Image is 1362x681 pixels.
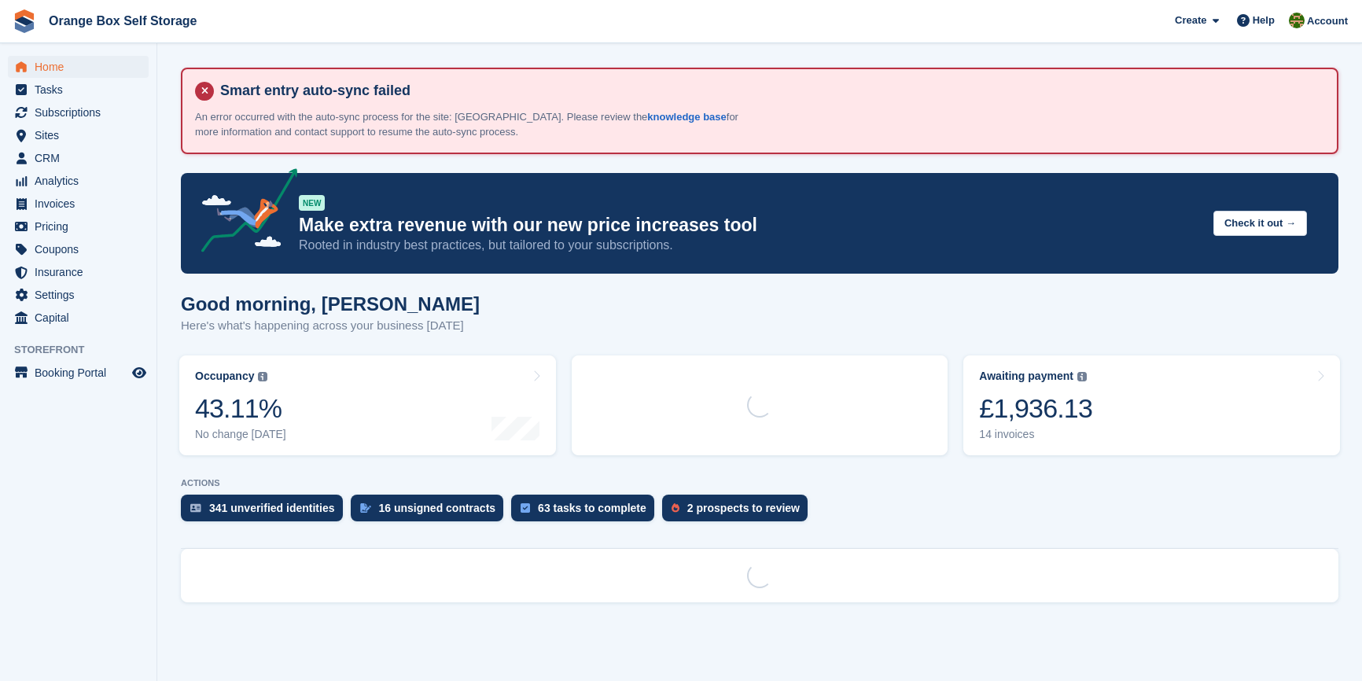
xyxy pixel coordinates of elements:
span: Sites [35,124,129,146]
a: Orange Box Self Storage [42,8,204,34]
a: menu [8,170,149,192]
span: Capital [35,307,129,329]
div: NEW [299,195,325,211]
a: Awaiting payment £1,936.13 14 invoices [963,355,1340,455]
a: menu [8,215,149,237]
img: verify_identity-adf6edd0f0f0b5bbfe63781bf79b02c33cf7c696d77639b501bdc392416b5a36.svg [190,503,201,513]
span: Tasks [35,79,129,101]
span: Home [35,56,129,78]
img: prospect-51fa495bee0391a8d652442698ab0144808aea92771e9ea1ae160a38d050c398.svg [672,503,679,513]
a: menu [8,193,149,215]
div: Awaiting payment [979,370,1073,383]
img: icon-info-grey-7440780725fd019a000dd9b08b2336e03edf1995a4989e88bcd33f0948082b44.svg [258,372,267,381]
a: menu [8,79,149,101]
a: 63 tasks to complete [511,495,662,529]
span: Settings [35,284,129,306]
a: menu [8,124,149,146]
a: menu [8,101,149,123]
span: Create [1175,13,1206,28]
a: menu [8,147,149,169]
a: menu [8,261,149,283]
span: Account [1307,13,1348,29]
img: icon-info-grey-7440780725fd019a000dd9b08b2336e03edf1995a4989e88bcd33f0948082b44.svg [1077,372,1087,381]
span: Insurance [35,261,129,283]
a: 341 unverified identities [181,495,351,529]
button: Check it out → [1213,211,1307,237]
span: Booking Portal [35,362,129,384]
div: 63 tasks to complete [538,502,646,514]
div: Occupancy [195,370,254,383]
a: knowledge base [647,111,726,123]
a: 16 unsigned contracts [351,495,512,529]
h1: Good morning, [PERSON_NAME] [181,293,480,315]
img: contract_signature_icon-13c848040528278c33f63329250d36e43548de30e8caae1d1a13099fd9432cc5.svg [360,503,371,513]
a: Preview store [130,363,149,382]
span: CRM [35,147,129,169]
div: £1,936.13 [979,392,1092,425]
img: stora-icon-8386f47178a22dfd0bd8f6a31ec36ba5ce8667c1dd55bd0f319d3a0aa187defe.svg [13,9,36,33]
div: 341 unverified identities [209,502,335,514]
div: 14 invoices [979,428,1092,441]
span: Analytics [35,170,129,192]
a: menu [8,238,149,260]
p: An error occurred with the auto-sync process for the site: [GEOGRAPHIC_DATA]. Please review the f... [195,109,745,140]
span: Help [1253,13,1275,28]
p: ACTIONS [181,478,1338,488]
div: No change [DATE] [195,428,286,441]
img: price-adjustments-announcement-icon-8257ccfd72463d97f412b2fc003d46551f7dbcb40ab6d574587a9cd5c0d94... [188,168,298,258]
a: menu [8,307,149,329]
img: task-75834270c22a3079a89374b754ae025e5fb1db73e45f91037f5363f120a921f8.svg [521,503,530,513]
span: Pricing [35,215,129,237]
span: Invoices [35,193,129,215]
a: Occupancy 43.11% No change [DATE] [179,355,556,455]
a: 2 prospects to review [662,495,815,529]
p: Make extra revenue with our new price increases tool [299,214,1201,237]
p: Rooted in industry best practices, but tailored to your subscriptions. [299,237,1201,254]
a: menu [8,56,149,78]
span: Subscriptions [35,101,129,123]
h4: Smart entry auto-sync failed [214,82,1324,100]
div: 43.11% [195,392,286,425]
span: Storefront [14,342,156,358]
img: Sarah [1289,13,1305,28]
a: menu [8,284,149,306]
div: 16 unsigned contracts [379,502,496,514]
a: menu [8,362,149,384]
span: Coupons [35,238,129,260]
div: 2 prospects to review [687,502,800,514]
p: Here's what's happening across your business [DATE] [181,317,480,335]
